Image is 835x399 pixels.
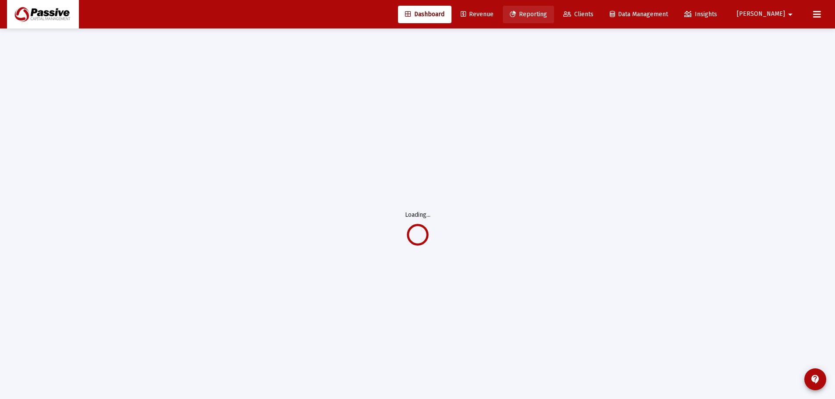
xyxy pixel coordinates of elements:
a: Dashboard [398,6,451,23]
img: Dashboard [14,6,72,23]
a: Reporting [503,6,554,23]
span: Revenue [461,11,494,18]
span: Reporting [510,11,547,18]
a: Clients [556,6,600,23]
span: [PERSON_NAME] [737,11,785,18]
button: [PERSON_NAME] [726,5,806,23]
span: Data Management [610,11,668,18]
a: Revenue [454,6,501,23]
span: Clients [563,11,593,18]
span: Insights [684,11,717,18]
a: Insights [677,6,724,23]
span: Dashboard [405,11,444,18]
a: Data Management [603,6,675,23]
mat-icon: contact_support [810,374,821,385]
mat-icon: arrow_drop_down [785,6,796,23]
